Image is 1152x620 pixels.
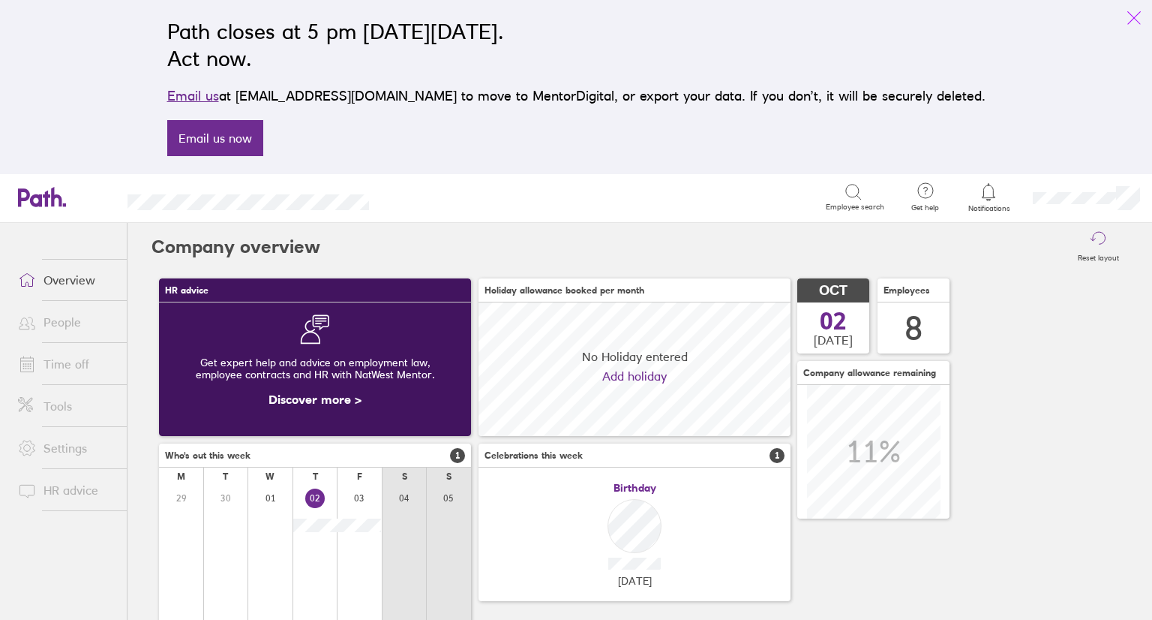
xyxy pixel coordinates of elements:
label: Reset layout [1069,249,1128,263]
a: Tools [6,391,127,421]
a: Email us [167,88,219,104]
span: Holiday allowance booked per month [484,285,644,296]
div: Get expert help and advice on employment law, employee contracts and HR with NatWest Mentor. [171,345,459,393]
h2: Path closes at 5 pm [DATE][DATE]. Act now. [167,18,985,72]
div: S [446,471,451,482]
p: at [EMAIL_ADDRESS][DOMAIN_NAME] to move to MentorDigital, or export your data. If you don’t, it w... [167,86,985,107]
span: 1 [450,448,465,463]
span: Company allowance remaining [803,368,936,378]
div: 8 [904,309,922,348]
a: Add holiday [602,369,667,383]
span: No Holiday entered [582,350,688,363]
span: Celebrations this week [484,450,583,461]
span: Who's out this week [165,450,250,461]
a: Discover more > [268,392,361,407]
span: HR advice [165,285,208,296]
div: Search [409,190,448,203]
a: HR advice [6,475,127,505]
div: W [265,471,274,482]
span: Employee search [826,203,884,212]
div: T [313,471,318,482]
a: People [6,307,127,337]
span: 02 [820,309,847,333]
span: Employees [883,285,930,296]
a: Email us now [167,120,263,156]
div: T [223,471,228,482]
div: S [402,471,407,482]
span: Birthday [613,482,656,494]
a: Overview [6,265,127,295]
span: [DATE] [814,333,853,347]
a: Time off [6,349,127,379]
span: 1 [769,448,784,463]
span: Get help [901,203,949,212]
a: Notifications [964,182,1013,213]
span: OCT [819,283,847,299]
span: [DATE] [618,575,652,587]
div: M [177,471,185,482]
button: Reset layout [1069,223,1128,271]
a: Settings [6,433,127,463]
div: F [357,471,362,482]
span: Notifications [964,204,1013,213]
h2: Company overview [151,223,320,271]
